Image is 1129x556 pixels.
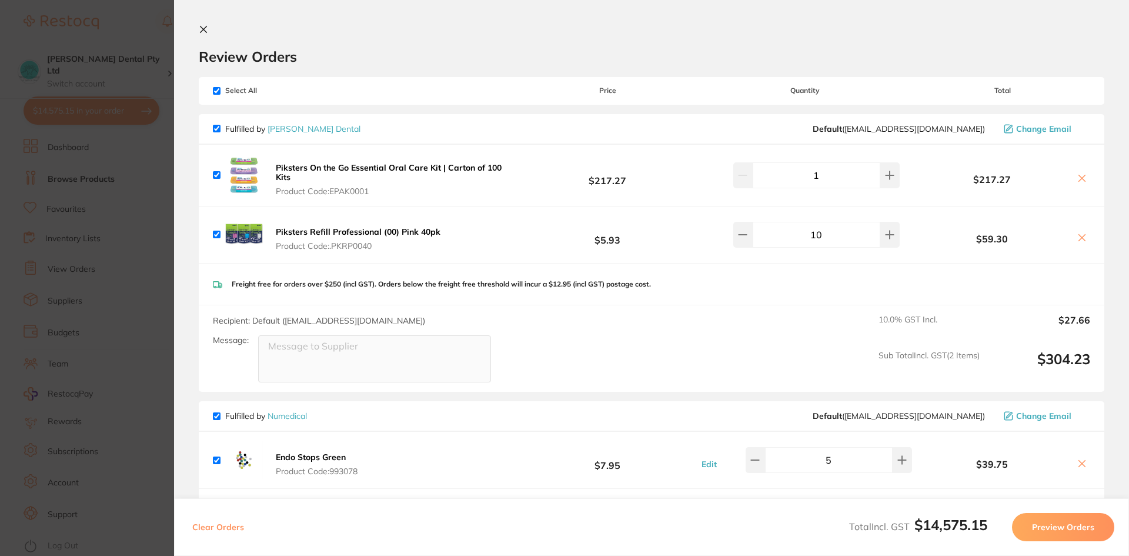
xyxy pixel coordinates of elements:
img: dzdrdGVvdw [225,157,263,194]
button: Change Email [1000,124,1090,134]
span: Product Code: .PKRP0040 [276,241,440,251]
span: Recipient: Default ( [EMAIL_ADDRESS][DOMAIN_NAME] ) [213,315,425,326]
label: Message: [213,335,249,345]
p: Freight free for orders over $250 (incl GST). Orders below the freight free threshold will incur ... [232,280,651,288]
p: Fulfilled by [225,124,360,134]
img: bGgxeTU5dA [225,216,263,254]
output: $304.23 [989,351,1090,383]
button: Preview Orders [1012,513,1114,541]
span: Product Code: EPAK0001 [276,187,516,196]
img: dDN4bG9sbw [225,441,263,479]
b: $5.93 [520,224,695,246]
h2: Review Orders [199,48,1104,65]
span: sales@piksters.com [813,124,985,134]
button: Clear Orders [189,513,248,541]
b: Default [813,124,842,134]
b: $14,575.15 [914,516,987,534]
span: Change Email [1016,124,1071,134]
span: Change Email [1016,411,1071,421]
b: Default [813,411,842,421]
span: Sub Total Incl. GST ( 2 Items) [879,351,980,383]
b: $217.27 [915,174,1069,185]
a: [PERSON_NAME] Dental [268,124,360,134]
button: Edit [698,459,720,470]
b: Piksters On the Go Essential Oral Care Kit | Carton of 100 Kits [276,162,502,182]
b: Piksters Refill Professional (00) Pink 40pk [276,227,440,237]
span: Product Code: 993078 [276,467,358,476]
button: Change Email [1000,411,1090,421]
span: Total Incl. GST [849,521,987,532]
span: Select All [213,86,330,95]
output: $27.66 [989,315,1090,341]
b: Endo Stops Green [276,452,346,462]
span: Price [520,86,695,95]
span: orders@numedical.com.au [813,411,985,421]
b: $7.95 [520,450,695,471]
button: Endo Stops Green Product Code:993078 [272,452,361,477]
span: Quantity [696,86,915,95]
span: 10.0 % GST Incl. [879,315,980,341]
button: Piksters Refill Professional (00) Pink 40pk Product Code:.PKRP0040 [272,227,444,251]
b: $217.27 [520,164,695,186]
button: Piksters On the Go Essential Oral Care Kit | Carton of 100 Kits Product Code:EPAK0001 [272,162,520,197]
b: $59.30 [915,234,1069,244]
a: Numedical [268,411,307,421]
b: $39.75 [915,459,1069,470]
span: Total [915,86,1090,95]
p: Fulfilled by [225,411,307,421]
